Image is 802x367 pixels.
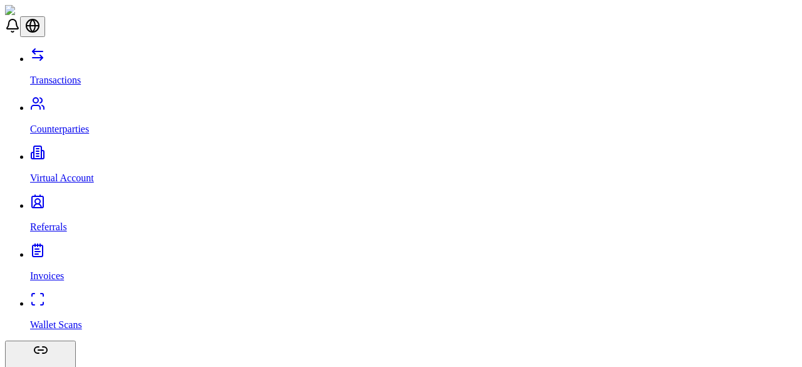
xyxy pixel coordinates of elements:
[30,270,797,282] p: Invoices
[30,75,797,86] p: Transactions
[30,200,797,233] a: Referrals
[30,298,797,331] a: Wallet Scans
[5,5,80,16] img: ShieldPay Logo
[30,151,797,184] a: Virtual Account
[30,249,797,282] a: Invoices
[30,102,797,135] a: Counterparties
[30,319,797,331] p: Wallet Scans
[30,173,797,184] p: Virtual Account
[30,124,797,135] p: Counterparties
[30,53,797,86] a: Transactions
[30,221,797,233] p: Referrals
